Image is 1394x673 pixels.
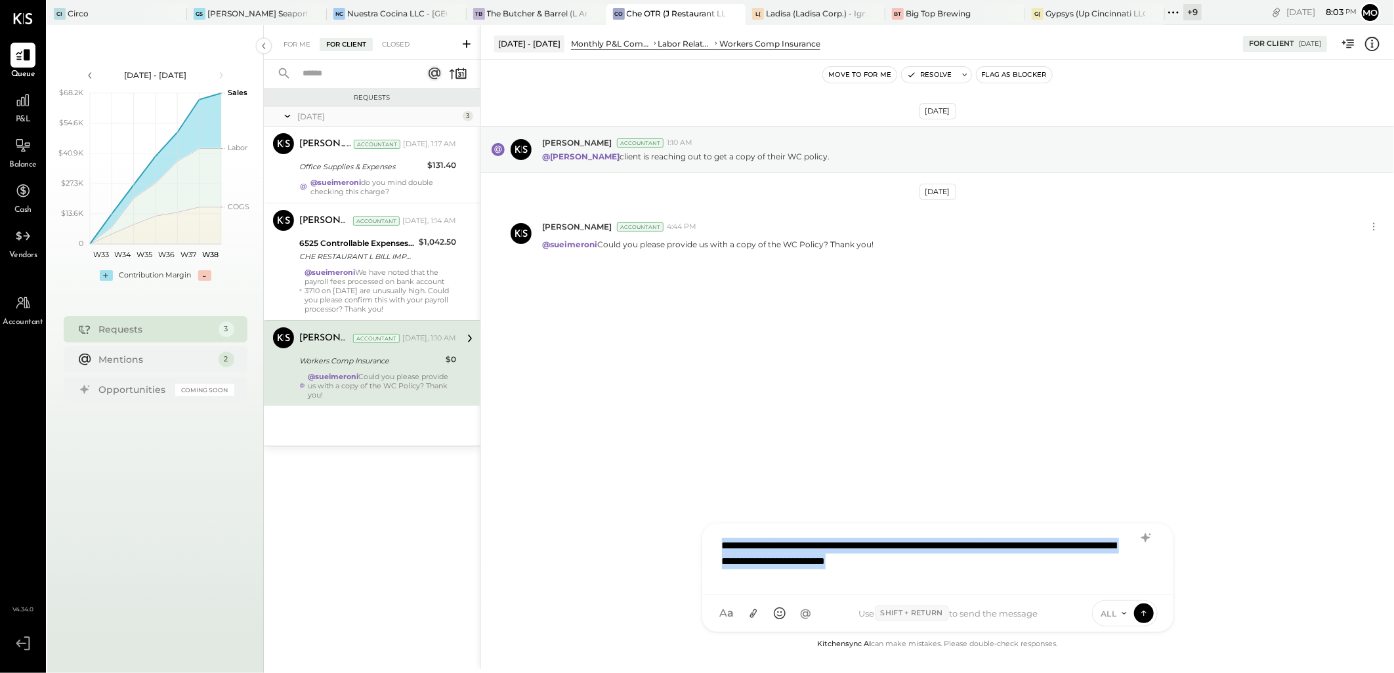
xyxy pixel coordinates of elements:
[823,67,897,83] button: Move to for me
[542,239,597,249] strong: @sueimeroni
[119,270,192,281] div: Contribution Margin
[308,372,456,399] div: Could you please provide us with a copy of the WC Policy? Thank you!
[198,270,211,281] div: -
[1,133,45,171] a: Balance
[61,209,83,218] text: $13.6K
[571,38,652,49] div: Monthly P&L Comparison
[100,270,113,281] div: +
[719,38,820,49] div: Workers Comp Insurance
[715,602,739,625] button: Aa
[354,140,400,149] div: Accountant
[219,321,234,337] div: 3
[207,8,307,19] div: [PERSON_NAME] Seaport
[59,118,83,127] text: $54.6K
[308,372,358,381] strong: @sueimeroni
[658,38,713,49] div: Labor Related Expenses
[427,159,456,172] div: $131.40
[310,178,361,187] strong: @sueimeroni
[627,8,727,19] div: Che OTR (J Restaurant LLC) - Ignite
[402,216,456,226] div: [DATE], 1:14 AM
[403,139,456,150] div: [DATE], 1:17 AM
[99,383,169,396] div: Opportunities
[347,8,447,19] div: Nuestra Cocina LLC - [GEOGRAPHIC_DATA]
[667,138,692,148] span: 1:10 AM
[473,8,485,20] div: TB
[137,250,152,259] text: W35
[542,239,874,250] p: Could you please provide us with a copy of the WC Policy? Thank you!
[1101,608,1117,619] span: ALL
[305,268,456,314] div: We have noted that the payroll fees processed on bank account 3710 on [DATE] are unusually high. ...
[270,93,474,102] div: Requests
[16,114,31,126] span: P&L
[542,151,830,162] p: client is reaching out to get a copy of their WC policy.
[114,250,131,259] text: W34
[68,8,89,19] div: Circo
[305,268,355,277] strong: @sueimeroni
[542,152,620,161] strong: @[PERSON_NAME]
[667,222,696,232] span: 4:44 PM
[1032,8,1044,20] div: G(
[1,224,45,262] a: Vendors
[402,333,456,344] div: [DATE], 1:10 AM
[1270,5,1283,19] div: copy link
[463,111,473,121] div: 3
[919,103,956,119] div: [DATE]
[299,250,415,263] div: CHE RESTAURANT L BILL IMPND 147-4441259 CHE RESTAURANT LLC 082825
[61,178,83,188] text: $27.3K
[892,8,904,20] div: BT
[54,8,66,20] div: Ci
[99,323,212,336] div: Requests
[333,8,345,20] div: NC
[818,605,1080,621] div: Use to send the message
[906,8,971,19] div: Big Top Brewing
[158,250,175,259] text: W36
[446,353,456,366] div: $0
[1299,39,1321,49] div: [DATE]
[875,605,949,621] span: Shift + Return
[919,184,956,200] div: [DATE]
[297,111,459,122] div: [DATE]
[3,317,43,329] span: Accountant
[800,607,811,620] span: @
[487,8,587,19] div: The Butcher & Barrel (L Argento LLC) - [GEOGRAPHIC_DATA]
[613,8,625,20] div: CO
[201,250,218,259] text: W38
[1183,4,1202,20] div: + 9
[617,138,664,148] div: Accountant
[58,148,83,157] text: $40.9K
[9,250,37,262] span: Vendors
[1249,39,1294,49] div: For Client
[320,38,373,51] div: For Client
[1360,2,1381,23] button: Mo
[14,205,32,216] span: Cash
[299,332,350,345] div: [PERSON_NAME]
[59,88,83,97] text: $68.2K
[299,237,415,250] div: 6525 Controllable Expenses:General & Administrative Expenses:Payroll Processing Fees
[375,38,416,51] div: Closed
[752,8,764,20] div: L(
[353,334,400,343] div: Accountant
[228,88,247,97] text: Sales
[977,67,1052,83] button: Flag as Blocker
[93,250,108,259] text: W33
[228,202,249,211] text: COGS
[310,178,456,196] div: do you mind double checking this charge?
[419,235,456,249] div: $1,042.50
[353,216,400,226] div: Accountant
[1286,6,1357,18] div: [DATE]
[9,159,37,171] span: Balance
[299,214,350,228] div: [PERSON_NAME]
[1,291,45,329] a: Accountant
[794,602,818,625] button: @
[902,67,957,83] button: Resolve
[175,384,234,396] div: Coming Soon
[180,250,196,259] text: W37
[79,239,83,248] text: 0
[11,69,35,81] span: Queue
[299,160,423,173] div: Office Supplies & Expenses
[542,221,612,232] span: [PERSON_NAME]
[1,178,45,216] a: Cash
[766,8,866,19] div: Ladisa (Ladisa Corp.) - Ignite
[99,353,212,366] div: Mentions
[277,38,317,51] div: For Me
